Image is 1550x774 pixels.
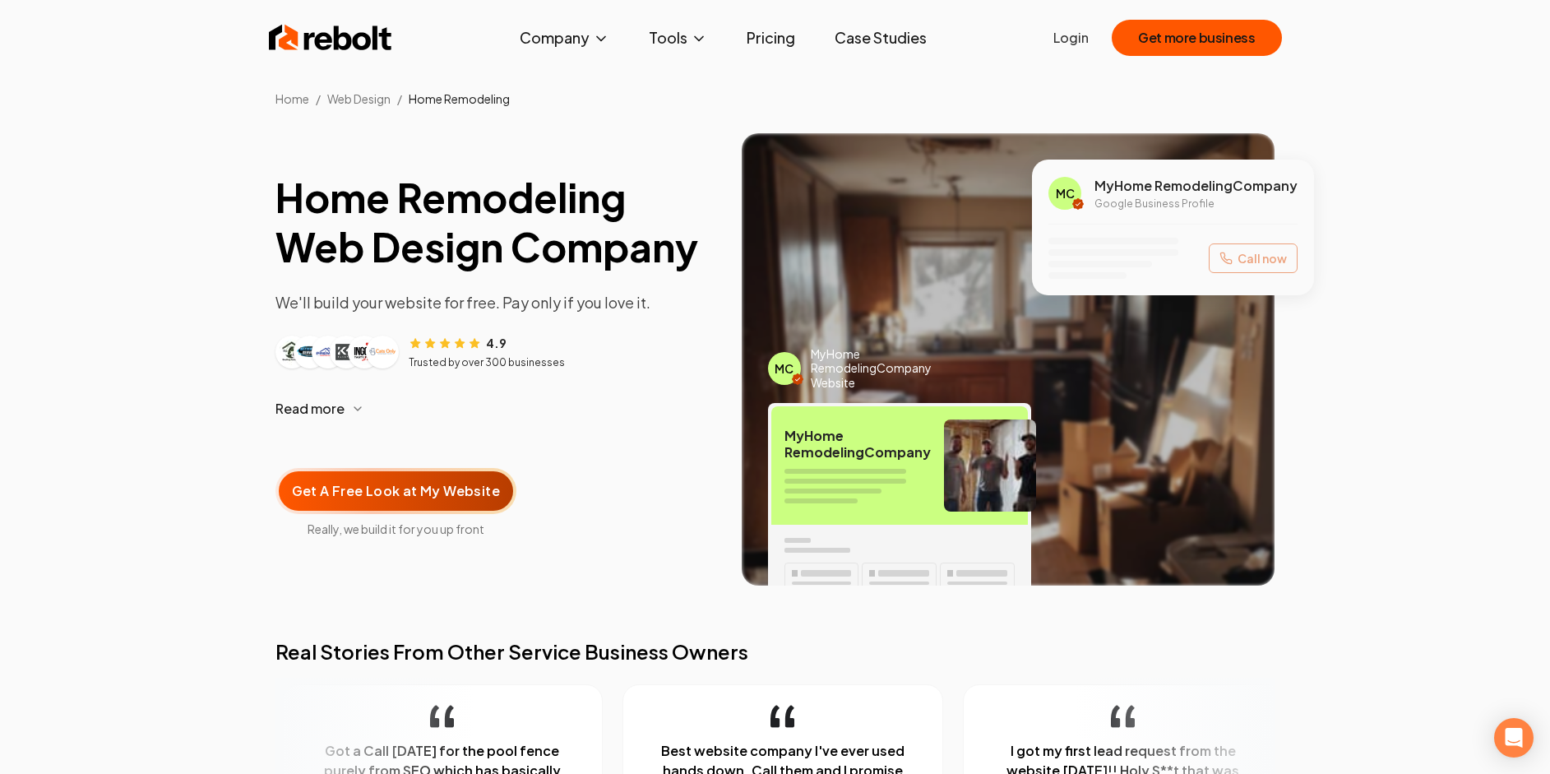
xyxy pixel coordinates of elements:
img: quotation-mark [428,705,452,728]
img: Customer logo 6 [369,339,396,365]
p: Google Business Profile [1094,197,1298,211]
h1: Home Remodeling Web Design Company [275,173,715,271]
img: Home Remodeling team [944,419,1036,512]
img: Customer logo 5 [351,339,377,365]
span: Read more [275,399,345,419]
span: Really, we build it for you up front [275,521,517,537]
button: Get A Free Look at My Website [275,468,517,514]
li: / [397,90,402,107]
img: Customer logo 1 [279,339,305,365]
span: Web Design [327,91,391,106]
button: Get more business [1112,20,1281,56]
img: Rebolt Logo [269,21,392,54]
button: Tools [636,21,720,54]
span: Home Remodeling [409,91,510,106]
img: Customer logo 2 [297,339,323,365]
div: Open Intercom Messenger [1494,718,1534,758]
a: Pricing [733,21,808,54]
span: Get A Free Look at My Website [292,481,501,501]
a: Login [1053,28,1089,48]
span: MC [775,360,794,377]
div: Rating: 4.9 out of 5 stars [409,334,507,351]
span: My Home Remodeling Company [784,428,931,461]
img: Image of completed Home Remodeling job [742,133,1275,586]
img: Customer logo 3 [315,339,341,365]
a: Home [275,91,309,106]
span: My Home Remodeling Company Website [811,347,943,391]
img: quotation-mark [1109,705,1133,728]
button: Company [507,21,622,54]
span: My Home Remodeling Company [1094,176,1298,196]
li: / [316,90,321,107]
span: 4.9 [486,335,507,351]
button: Read more [275,389,715,429]
p: Trusted by over 300 businesses [409,356,565,369]
div: Customer logos [275,336,399,368]
nav: Breadcrumb [249,90,1302,107]
img: Customer logo 4 [333,339,359,365]
p: We'll build your website for free. Pay only if you love it. [275,291,715,314]
a: Get A Free Look at My WebsiteReally, we build it for you up front [275,442,517,537]
span: MC [1056,185,1075,202]
img: quotation-mark [769,705,793,728]
h2: Real Stories From Other Service Business Owners [275,638,1275,665]
a: Case Studies [821,21,940,54]
article: Customer reviews [275,334,715,369]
